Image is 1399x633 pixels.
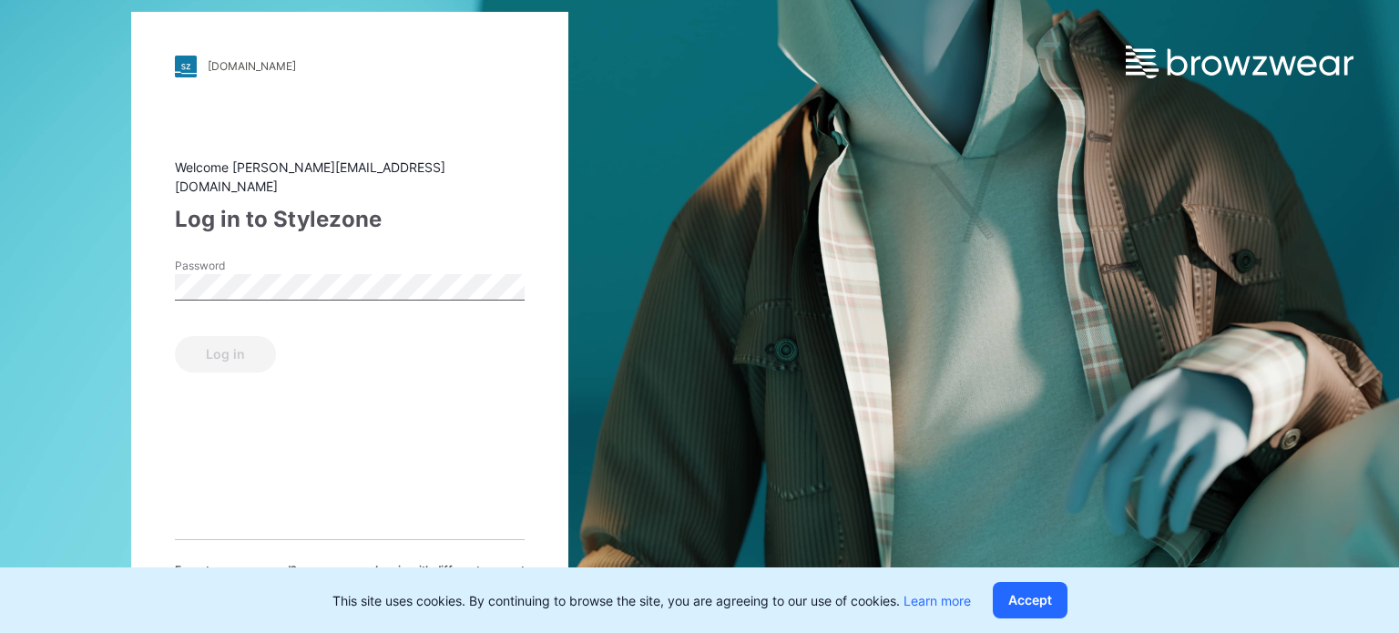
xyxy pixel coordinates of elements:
[332,591,971,610] p: This site uses cookies. By continuing to browse the site, you are agreeing to our use of cookies.
[375,562,525,578] span: Log in with different account
[993,582,1067,618] button: Accept
[175,203,525,236] div: Log in to Stylezone
[904,593,971,608] a: Learn more
[208,59,296,73] div: [DOMAIN_NAME]
[175,56,197,77] img: stylezone-logo.562084cfcfab977791bfbf7441f1a819.svg
[175,562,297,578] span: Forget your password?
[175,56,525,77] a: [DOMAIN_NAME]
[175,258,302,274] label: Password
[1126,46,1353,78] img: browzwear-logo.e42bd6dac1945053ebaf764b6aa21510.svg
[175,158,525,196] div: Welcome [PERSON_NAME][EMAIL_ADDRESS][DOMAIN_NAME]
